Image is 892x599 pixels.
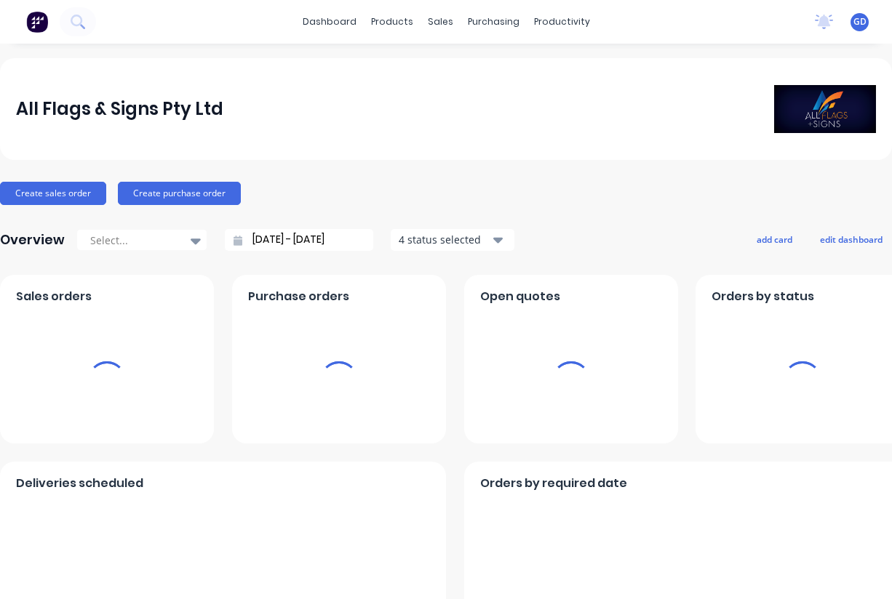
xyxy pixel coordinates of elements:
[26,11,48,33] img: Factory
[16,95,223,124] div: All Flags & Signs Pty Ltd
[774,85,876,133] img: All Flags & Signs Pty Ltd
[461,11,527,33] div: purchasing
[480,288,560,305] span: Open quotes
[853,15,867,28] span: GD
[811,230,892,249] button: edit dashboard
[399,232,490,247] div: 4 status selected
[295,11,364,33] a: dashboard
[16,288,92,305] span: Sales orders
[421,11,461,33] div: sales
[712,288,814,305] span: Orders by status
[364,11,421,33] div: products
[16,475,143,492] span: Deliveries scheduled
[118,182,241,205] button: Create purchase order
[480,475,627,492] span: Orders by required date
[248,288,349,305] span: Purchase orders
[527,11,597,33] div: productivity
[747,230,802,249] button: add card
[391,229,514,251] button: 4 status selected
